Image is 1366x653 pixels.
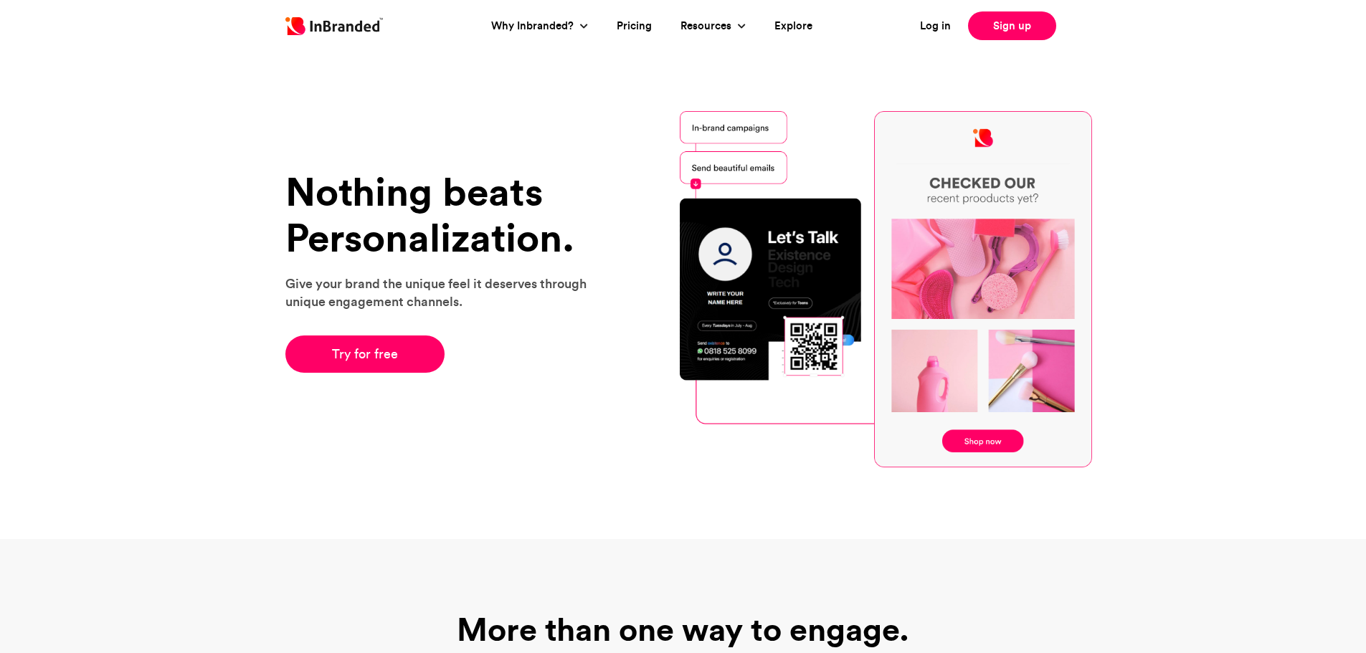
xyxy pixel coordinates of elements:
a: Resources [680,18,735,34]
h1: Nothing beats Personalization. [285,169,604,260]
a: Pricing [617,18,652,34]
h1: More than one way to engage. [432,611,934,648]
img: Inbranded [285,17,383,35]
a: Explore [774,18,812,34]
a: Why Inbranded? [491,18,577,34]
a: Try for free [285,335,445,373]
a: Log in [920,18,951,34]
a: Sign up [968,11,1056,40]
p: Give your brand the unique feel it deserves through unique engagement channels. [285,275,604,310]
